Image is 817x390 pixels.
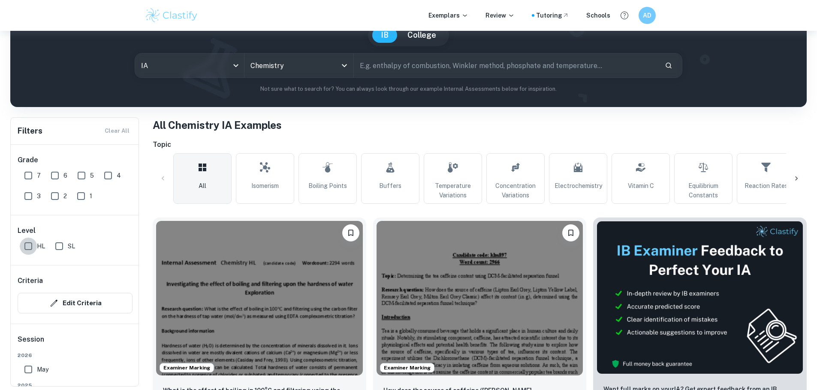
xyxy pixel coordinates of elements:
button: Edit Criteria [18,293,133,313]
span: Vitamin C [628,181,654,191]
img: Chemistry IA example thumbnail: How does the source of caffeine (Lipton [377,221,583,375]
button: Bookmark [342,224,359,241]
h1: All Chemistry IA Examples [153,117,807,133]
button: Open [338,60,350,71]
h6: Grade [18,155,133,165]
h6: Filters [18,125,42,137]
span: 3 [37,191,41,201]
h6: Topic [153,140,807,150]
span: Reaction Rates [745,181,788,191]
p: Exemplars [428,11,468,20]
span: Concentration Variations [490,181,541,200]
span: Temperature Variations [428,181,478,200]
span: 1 [90,191,92,201]
input: E.g. enthalpy of combustion, Winkler method, phosphate and temperature... [354,54,658,77]
span: Examiner Marking [160,364,214,372]
p: Not sure what to search for? You can always look through our example Internal Assessments below f... [17,85,800,93]
div: IA [135,54,244,77]
span: Boiling Points [308,181,347,191]
p: Review [485,11,515,20]
img: Thumbnail [597,221,803,374]
span: Examiner Marking [380,364,434,372]
img: Chemistry IA example thumbnail: What is the effect of boiling in 100°C a [156,221,363,375]
a: Schools [586,11,610,20]
span: 2025 [18,381,133,389]
button: AD [639,7,656,24]
h6: Level [18,226,133,236]
h6: Criteria [18,276,43,286]
span: 6 [63,171,67,180]
img: Clastify logo [145,7,199,24]
span: SL [68,241,75,251]
span: 2 [63,191,67,201]
button: Bookmark [562,224,579,241]
span: 7 [37,171,41,180]
span: 2026 [18,351,133,359]
h6: AD [642,11,652,20]
span: 4 [117,171,121,180]
span: Buffers [379,181,401,191]
span: Electrochemistry [555,181,602,191]
span: 5 [90,171,94,180]
span: Equilibrium Constants [678,181,729,200]
span: HL [37,241,45,251]
button: IB [372,27,397,43]
span: Isomerism [251,181,279,191]
span: May [37,365,48,374]
button: College [399,27,445,43]
button: Help and Feedback [617,8,632,23]
span: All [199,181,206,191]
h6: Session [18,334,133,351]
a: Tutoring [536,11,569,20]
button: Search [661,58,676,73]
